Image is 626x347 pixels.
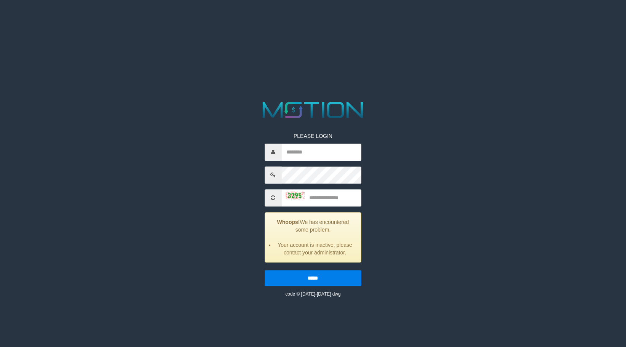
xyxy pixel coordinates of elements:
[277,219,300,225] strong: Whoops!
[286,192,305,199] img: captcha
[258,99,368,121] img: MOTION_logo.png
[275,241,355,256] li: Your account is inactive, please contact your administrator.
[285,291,340,297] small: code © [DATE]-[DATE] dwg
[265,132,361,140] p: PLEASE LOGIN
[265,212,361,262] div: We has encountered some problem.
